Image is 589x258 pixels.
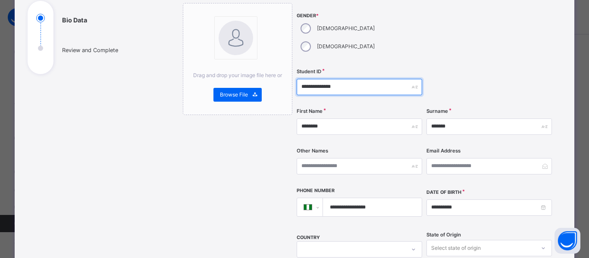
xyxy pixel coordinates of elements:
[555,228,580,254] button: Open asap
[431,240,481,256] div: Select state of origin
[297,108,323,115] label: First Name
[193,72,282,78] span: Drag and drop your image file here or
[426,108,448,115] label: Surname
[220,91,248,99] span: Browse File
[297,68,321,75] label: Student ID
[183,3,292,115] div: bannerImageDrag and drop your image file here orBrowse File
[426,147,461,155] label: Email Address
[219,21,253,55] img: bannerImage
[317,25,375,32] label: [DEMOGRAPHIC_DATA]
[297,12,422,19] span: Gender
[297,147,328,155] label: Other Names
[426,231,461,239] span: State of Origin
[297,235,320,240] span: COUNTRY
[297,187,335,194] label: Phone Number
[317,43,375,50] label: [DEMOGRAPHIC_DATA]
[426,189,461,196] label: Date of Birth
